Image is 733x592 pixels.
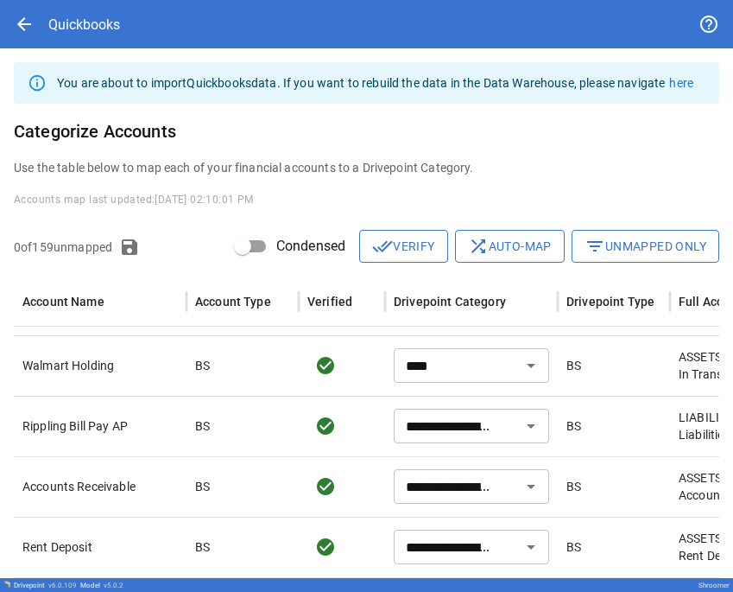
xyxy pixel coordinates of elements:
p: BS [566,478,581,495]
div: Verified [307,295,352,309]
button: Open [519,535,543,559]
p: Walmart Holding [22,357,178,374]
div: Account Type [195,295,271,309]
a: here [669,76,693,90]
div: Account Name [22,295,104,309]
span: v 6.0.109 [48,582,77,589]
p: BS [566,417,581,435]
p: BS [566,357,581,374]
span: arrow_back [14,14,35,35]
span: filter_list [585,236,605,257]
p: Rent Deposit [22,538,178,556]
div: You are about to import Quickbooks data. If you want to rebuild the data in the Data Warehouse, p... [57,67,693,99]
p: Accounts Receivable [22,478,178,495]
h6: Categorize Accounts [14,118,719,145]
p: BS [566,538,581,556]
button: Open [519,353,543,378]
p: BS [195,538,210,556]
p: BS [195,357,210,374]
span: done_all [372,236,393,257]
div: Model [80,582,123,589]
button: Unmapped Only [572,230,719,263]
p: BS [195,478,210,495]
button: Verify [359,230,447,263]
p: BS [195,417,210,435]
p: Rippling Bill Pay AP [22,417,178,435]
img: Drivepoint [3,581,10,588]
button: Open [519,474,543,499]
button: Auto-map [455,230,565,263]
span: Condensed [276,236,345,257]
div: Quickbooks [48,16,120,33]
span: v 5.0.2 [104,582,123,589]
p: 0 of 159 unmapped [14,239,112,256]
div: Drivepoint Type [566,295,654,309]
button: Open [519,414,543,438]
div: Shroomer [698,582,730,589]
div: Drivepoint [14,582,77,589]
div: Drivepoint Category [394,295,506,309]
span: Accounts map last updated: [DATE] 02:10:01 PM [14,194,254,206]
p: Use the table below to map each of your financial accounts to a Drivepoint Category. [14,159,719,176]
span: shuffle [468,236,489,257]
